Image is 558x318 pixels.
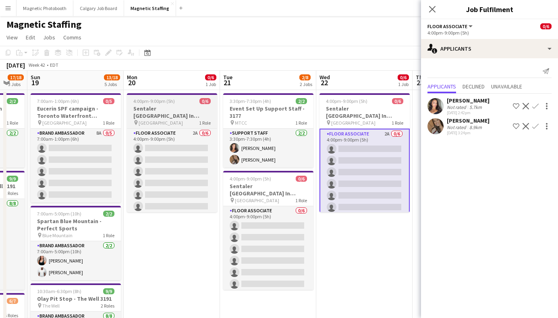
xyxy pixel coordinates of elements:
div: 5 Jobs [104,81,120,87]
h3: Sentaler [GEOGRAPHIC_DATA] In Person Training [223,183,313,197]
div: [DATE] 3:24pm [447,130,490,135]
h3: Sentaler [GEOGRAPHIC_DATA] In Person Training [319,105,410,119]
app-card-role: Brand Ambassador2/27:00am-5:00pm (10h)[PERSON_NAME][PERSON_NAME] [31,241,121,280]
app-job-card: 4:00pm-9:00pm (5h)0/6Sentaler [GEOGRAPHIC_DATA] In Person Training [GEOGRAPHIC_DATA]1 RoleFloor A... [223,171,313,290]
span: MTCC [235,120,247,126]
span: 0/6 [398,74,409,80]
span: 0/6 [296,176,307,182]
span: 9/9 [103,288,114,294]
span: 2/2 [296,98,307,104]
span: 1 Role [295,197,307,203]
div: [DATE] [6,61,25,69]
h3: Spartan Blue Mountain - Perfect Sports [31,217,121,232]
span: 2/2 [7,98,18,104]
span: [GEOGRAPHIC_DATA] [331,120,375,126]
span: View [6,34,18,41]
span: Tue [223,74,232,81]
span: 1 Role [103,232,114,238]
span: 2/8 [299,74,311,80]
span: Unavailable [491,84,522,89]
button: Magnetic Staffing [124,0,176,16]
span: 4:00pm-9:00pm (5h) [326,98,367,104]
app-job-card: 4:00pm-9:00pm (5h)0/6Sentaler [GEOGRAPHIC_DATA] In Person Training [GEOGRAPHIC_DATA]1 RoleFloor A... [319,93,410,212]
span: 1 Role [199,120,211,126]
a: Edit [23,32,38,43]
span: 20 [126,78,137,87]
span: 0/5 [103,98,114,104]
button: Magnetic Photobooth [17,0,73,16]
span: 19 [29,78,40,87]
span: [GEOGRAPHIC_DATA] [235,197,279,203]
span: 1 Role [103,120,114,126]
span: Edit [26,34,35,41]
h3: Eucerin SPF campaign - Toronto Waterfront Marathon 3651 [31,105,121,119]
h1: Magnetic Staffing [6,18,81,31]
span: 21 [222,78,232,87]
app-job-card: 3:30pm-7:30pm (4h)2/2Event Set Up Support Staff - 3177 MTCC1 RoleSupport Staff2/23:30pm-7:30pm (4... [223,93,313,168]
div: 2 Jobs [300,81,312,87]
span: The Well [42,303,60,309]
span: 2 Roles [101,303,114,309]
app-card-role: Floor Associate2A0/64:00pm-9:00pm (5h) [319,129,410,216]
span: Week 42 [27,62,47,68]
span: 0/6 [199,98,211,104]
app-card-role: Floor Associate0/64:00pm-9:00pm (5h) [223,206,313,292]
div: Not rated [447,124,468,130]
span: Jobs [43,34,55,41]
div: Not rated [447,104,468,110]
span: [GEOGRAPHIC_DATA] [42,120,87,126]
span: Comms [63,34,81,41]
span: 6/7 [7,298,18,304]
span: 17/18 [8,74,24,80]
span: 0/6 [540,23,552,29]
span: Mon [127,74,137,81]
app-job-card: 7:00am-1:00pm (6h)0/5Eucerin SPF campaign - Toronto Waterfront Marathon 3651 [GEOGRAPHIC_DATA]1 R... [31,93,121,203]
span: Blue Mountain [42,232,73,238]
app-job-card: 7:00am-5:00pm (10h)2/2Spartan Blue Mountain - Perfect Sports Blue Mountain1 RoleBrand Ambassador2... [31,206,121,280]
div: 4:00pm-9:00pm (5h) [427,30,552,36]
app-card-role: Floor Associate2A0/64:00pm-9:00pm (5h) [127,129,217,214]
div: 8.9km [468,124,483,130]
button: Calgary Job Board [73,0,124,16]
span: 4:00pm-9:00pm (5h) [230,176,271,182]
span: Wed [319,74,330,81]
div: 5.7km [468,104,483,110]
span: 7:00am-1:00pm (6h) [37,98,79,104]
span: Floor Associate [427,23,467,29]
span: 2 Roles [4,190,18,196]
div: [PERSON_NAME] [447,117,490,124]
div: [PERSON_NAME] [447,97,490,104]
span: 4:00pm-9:00pm (5h) [133,98,175,104]
app-job-card: 4:00pm-9:00pm (5h)0/6Sentaler [GEOGRAPHIC_DATA] In Person Training [GEOGRAPHIC_DATA]1 RoleFloor A... [127,93,217,212]
span: 1 Role [392,120,403,126]
span: 22 [318,78,330,87]
app-card-role: Support Staff2/23:30pm-7:30pm (4h)[PERSON_NAME][PERSON_NAME] [223,129,313,168]
span: 0/6 [205,74,216,80]
div: 3 Jobs [8,81,23,87]
span: 9/9 [7,176,18,182]
div: Applicants [421,39,558,58]
div: [DATE] 2:42pm [447,110,490,115]
a: View [3,32,21,43]
h3: Job Fulfilment [421,4,558,14]
div: 1 Job [398,81,409,87]
span: Applicants [427,84,456,89]
button: Floor Associate [427,23,474,29]
span: [GEOGRAPHIC_DATA] [139,120,183,126]
a: Comms [60,32,85,43]
span: 13/18 [104,74,120,80]
span: Thu [416,74,426,81]
span: Sun [31,74,40,81]
h3: Sentaler [GEOGRAPHIC_DATA] In Person Training [127,105,217,119]
span: 3:30pm-7:30pm (4h) [230,98,271,104]
h3: Event Set Up Support Staff - 3177 [223,105,313,119]
span: 0/6 [392,98,403,104]
a: Jobs [40,32,58,43]
span: 23 [415,78,426,87]
span: 1 Role [6,120,18,126]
